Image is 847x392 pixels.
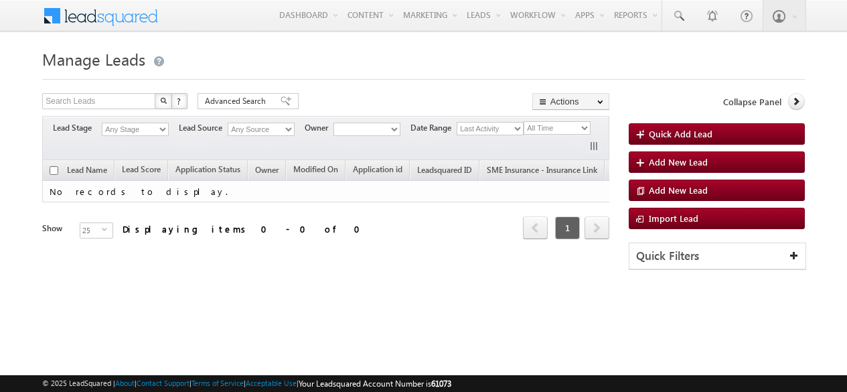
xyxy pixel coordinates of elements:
span: ? [177,95,183,107]
span: 25 [80,223,102,238]
a: Lead Name [60,163,114,180]
span: Lead Score [122,164,161,174]
a: Application Status [169,162,247,180]
input: Check all records [50,166,58,175]
span: 61073 [431,379,451,389]
a: Application id [346,162,409,180]
span: Quick Add Lead [649,128,712,139]
button: Actions [532,93,609,110]
span: Advanced Search [205,95,270,107]
span: Manage Leads [42,48,145,70]
span: 1 [555,216,580,239]
td: No records to display. [42,181,726,203]
div: Quick Filters [629,243,805,269]
a: Lead Score [115,162,167,180]
span: Lead Source [179,122,228,134]
a: SME Lender Name [605,162,684,180]
a: next [585,218,609,239]
a: About [115,379,135,387]
span: Application id [353,164,402,174]
span: Owner [305,122,333,134]
span: prev [523,216,548,239]
span: Lead Stage [53,122,102,134]
button: ? [171,93,187,109]
a: Contact Support [137,379,189,387]
span: select [102,226,112,233]
span: Add New Lead [649,156,708,168]
div: Displaying items 0 - 0 of 0 [123,221,368,237]
span: next [585,216,609,239]
span: Import Lead [649,212,698,224]
span: Your Leadsquared Account Number is [299,379,451,389]
a: prev [523,218,548,239]
span: Application Status [175,164,240,174]
div: Show [42,222,69,235]
a: Acceptable Use [246,379,297,387]
span: Add New Lead [649,184,708,196]
span: SME Insurance - Insurance Link [487,165,597,175]
a: Modified On [287,162,345,180]
img: Search [160,97,167,104]
span: Date Range [410,122,457,134]
a: Terms of Service [191,379,244,387]
span: Owner [255,165,279,175]
span: © 2025 LeadSquared | | | | | [42,377,451,390]
span: Modified On [293,164,338,174]
span: Collapse Panel [723,96,781,108]
a: Leadsquared ID [410,163,479,180]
